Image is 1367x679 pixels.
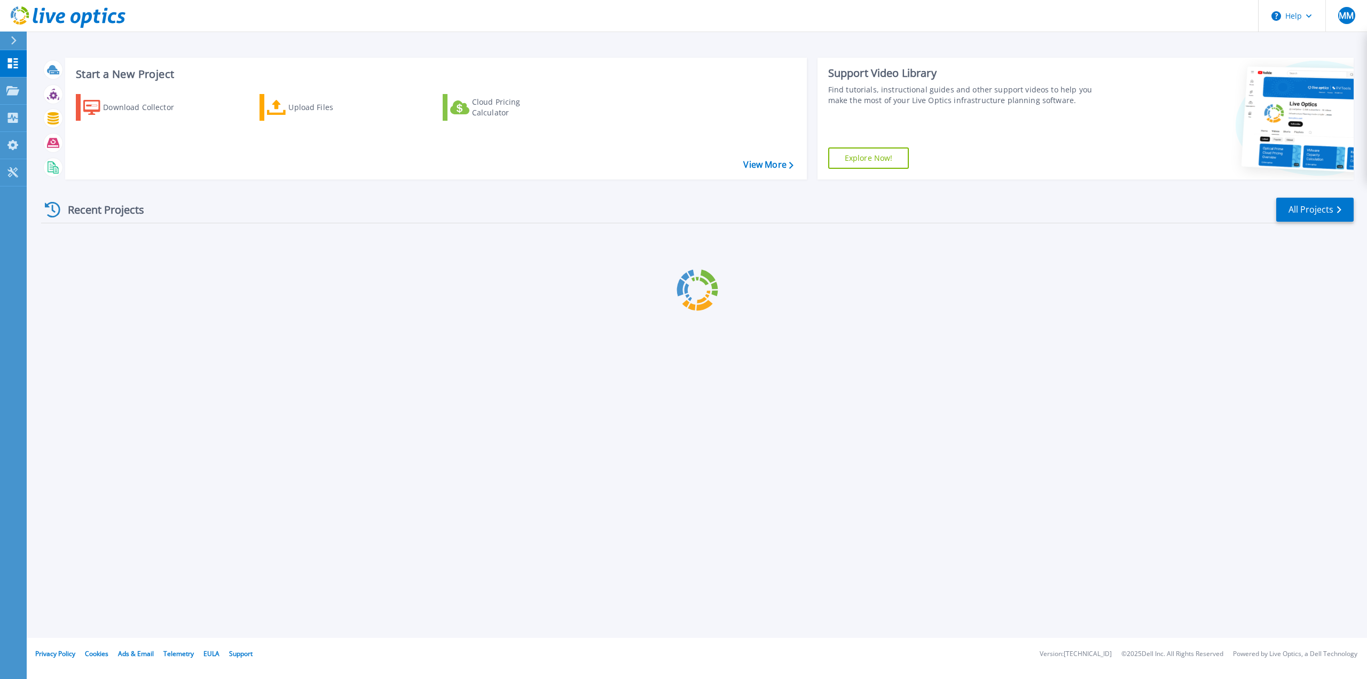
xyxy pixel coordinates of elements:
div: Support Video Library [828,66,1105,80]
li: © 2025 Dell Inc. All Rights Reserved [1121,651,1223,658]
a: Explore Now! [828,147,909,169]
li: Powered by Live Optics, a Dell Technology [1233,651,1357,658]
a: Cookies [85,649,108,658]
a: View More [743,160,793,170]
span: MM [1339,11,1354,20]
a: Privacy Policy [35,649,75,658]
div: Download Collector [103,97,188,118]
div: Upload Files [288,97,374,118]
a: EULA [203,649,219,658]
h3: Start a New Project [76,68,793,80]
div: Find tutorials, instructional guides and other support videos to help you make the most of your L... [828,84,1105,106]
a: All Projects [1276,198,1354,222]
div: Cloud Pricing Calculator [472,97,557,118]
a: Telemetry [163,649,194,658]
a: Ads & Email [118,649,154,658]
a: Support [229,649,253,658]
a: Cloud Pricing Calculator [443,94,562,121]
a: Upload Files [260,94,379,121]
li: Version: [TECHNICAL_ID] [1040,651,1112,658]
div: Recent Projects [41,197,159,223]
a: Download Collector [76,94,195,121]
